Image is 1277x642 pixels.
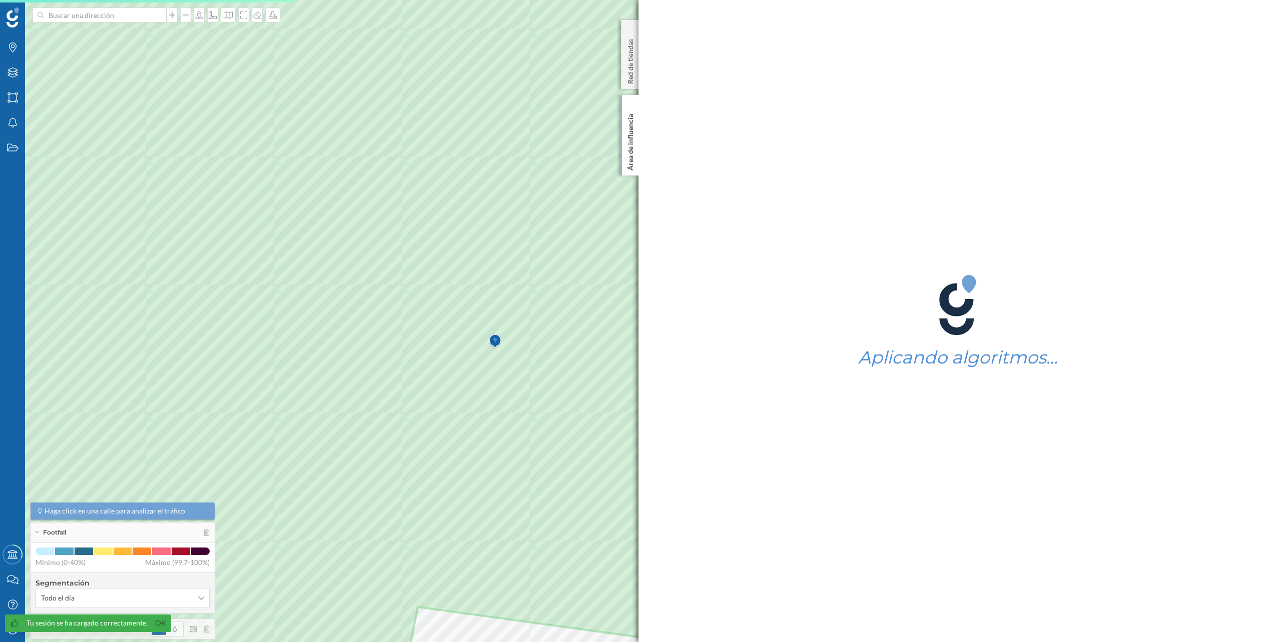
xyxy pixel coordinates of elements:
[153,617,169,629] a: Ok
[45,506,185,516] span: Haga click en una calle para analizar el tráfico
[20,7,56,16] span: Soporte
[625,110,635,170] p: Área de influencia
[625,35,635,84] p: Red de tiendas
[36,578,210,588] h4: Segmentación
[41,593,75,603] span: Todo el día
[145,557,210,567] span: Máximo (99,7-100%)
[858,348,1058,367] h1: Aplicando algoritmos…
[43,528,66,537] span: Footfall
[36,557,86,567] span: Mínimo (0-40%)
[7,7,19,27] img: Geoblink Logo
[489,331,501,351] img: Marker
[27,618,148,628] div: Tu sesión se ha cargado correctamente.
